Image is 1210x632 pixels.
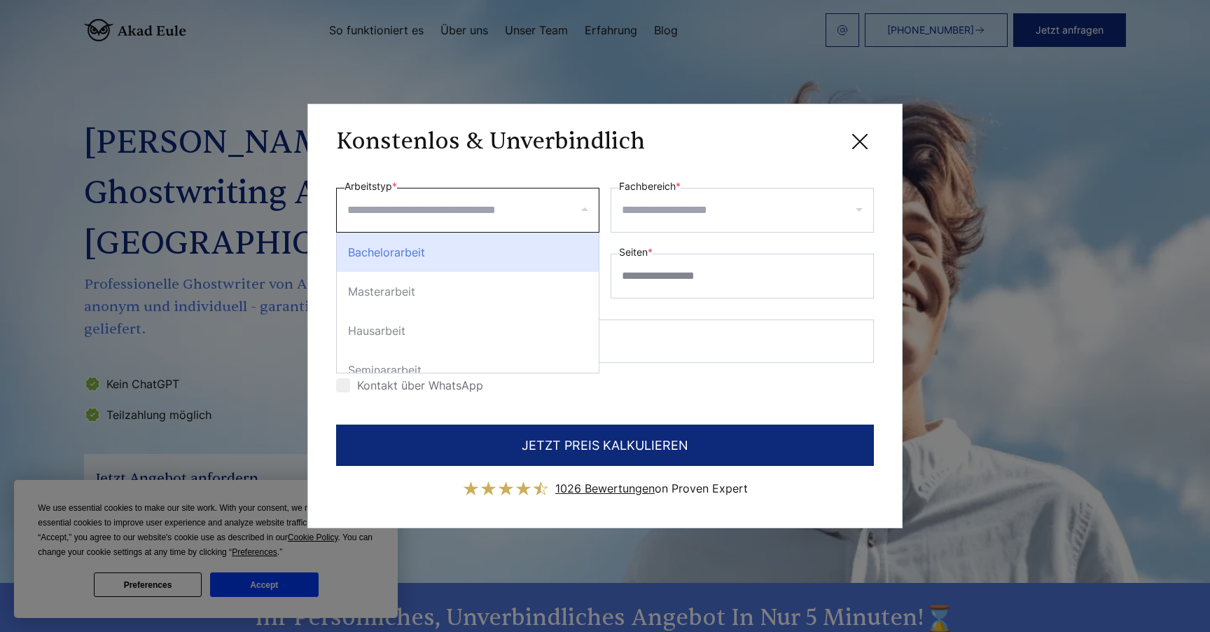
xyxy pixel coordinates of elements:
[337,311,599,350] div: Hausarbeit
[619,244,653,261] label: Seiten
[336,378,483,392] label: Kontakt über WhatsApp
[337,272,599,311] div: Masterarbeit
[345,178,397,195] label: Arbeitstyp
[337,233,599,272] div: Bachelorarbeit
[336,425,874,466] button: JETZT PREIS KALKULIEREN
[555,477,748,500] div: on Proven Expert
[337,350,599,390] div: Seminararbeit
[336,128,645,156] h3: Konstenlos & Unverbindlich
[555,481,655,495] span: 1026 Bewertungen
[619,178,681,195] label: Fachbereich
